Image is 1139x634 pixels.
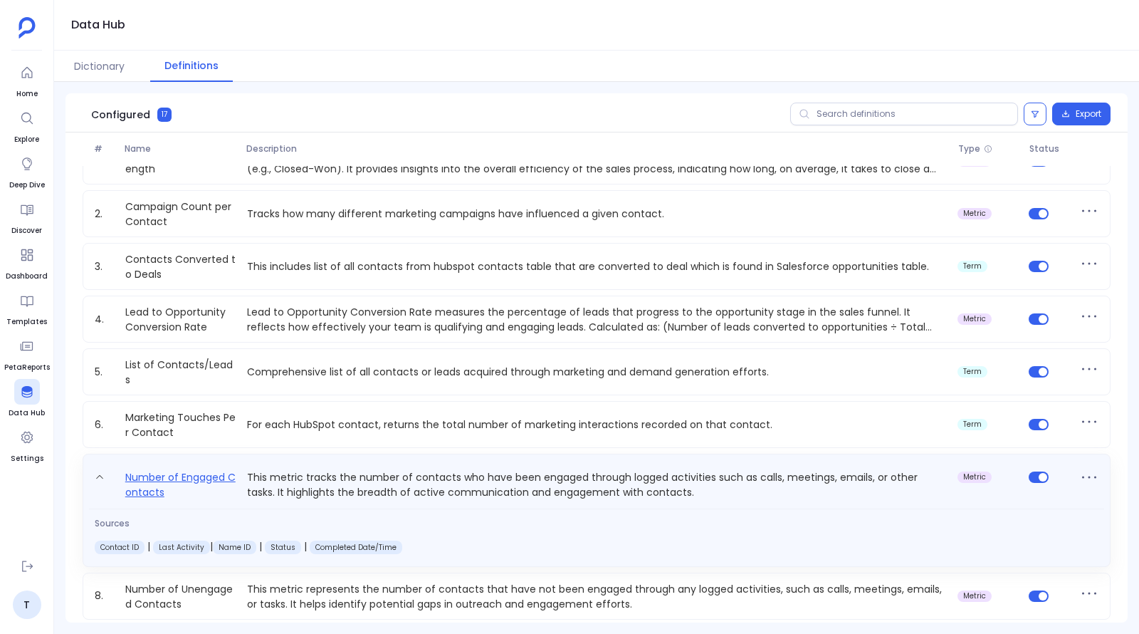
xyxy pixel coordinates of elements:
[963,368,982,376] span: term
[119,143,241,155] span: Name
[315,542,397,553] span: salesforce_tasks
[120,199,241,228] a: Campaign Count per Contact
[963,262,982,271] span: term
[89,365,120,380] span: 5.
[19,17,36,38] img: petavue logo
[11,425,43,464] a: Settings
[4,333,50,373] a: PetaReports
[13,591,41,619] a: T
[963,473,986,482] span: metric
[9,407,45,419] span: Data Hub
[120,252,241,281] a: Contacts Converted to Deals
[14,134,40,145] span: Explore
[963,315,986,323] span: metric
[219,542,251,553] span: salesforce_tasks
[301,539,310,554] span: |
[256,539,265,554] span: |
[120,410,241,439] a: Marketing Touches Per Contact
[120,305,241,333] a: Lead to Opportunity Conversion Rate
[9,379,45,419] a: Data Hub
[14,105,40,145] a: Explore
[89,259,120,274] span: 3.
[120,358,241,386] a: List of Contacts/Leads
[241,305,952,333] p: Lead to Opportunity Conversion Rate measures the percentage of leads that progress to the opportu...
[241,469,952,500] p: This metric tracks the number of contacts who have been engaged through logged activities such as...
[210,539,213,554] span: |
[241,417,952,432] p: For each HubSpot contact, returns the total number of marketing interactions recorded on that con...
[159,542,204,553] span: salesforce_contacts
[271,542,295,553] span: salesforce_tasks
[71,15,125,35] h1: Data Hub
[241,207,952,222] p: Tracks how many different marketing campaigns have influenced a given contact.
[145,539,153,554] span: |
[241,143,952,155] span: Description
[1024,143,1074,155] span: Status
[241,582,952,610] p: This metric represents the number of contacts that have not been engaged through any logged activ...
[241,259,952,274] p: This includes list of all contacts from hubspot contacts table that are converted to deal which i...
[89,312,120,327] span: 4.
[11,225,42,237] span: Discover
[150,51,233,82] button: Definitions
[100,542,139,553] span: salesforce_contacts
[60,51,139,82] button: Dictionary
[1052,103,1111,125] button: Export
[157,108,172,122] span: 17
[963,592,986,601] span: metric
[1076,108,1101,120] span: Export
[9,151,45,191] a: Deep Dive
[88,143,119,155] span: #
[89,588,120,603] span: 8.
[6,288,47,328] a: Templates
[4,362,50,373] span: PetaReports
[11,197,42,237] a: Discover
[120,582,241,610] a: Number of Unengaged Contacts
[14,60,40,100] a: Home
[6,242,48,282] a: Dashboard
[14,88,40,100] span: Home
[6,271,48,282] span: Dashboard
[963,209,986,218] span: metric
[89,207,120,222] span: 2.
[963,420,982,429] span: term
[91,108,150,122] span: Configured
[120,469,241,500] a: Number of Engaged Contacts
[9,180,45,191] span: Deep Dive
[958,143,980,155] span: Type
[95,518,402,529] span: Sources
[241,365,952,380] p: Comprehensive list of all contacts or leads acquired through marketing and demand generation effo...
[790,103,1018,125] input: Search definitions
[89,417,120,432] span: 6.
[11,453,43,464] span: Settings
[6,316,47,328] span: Templates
